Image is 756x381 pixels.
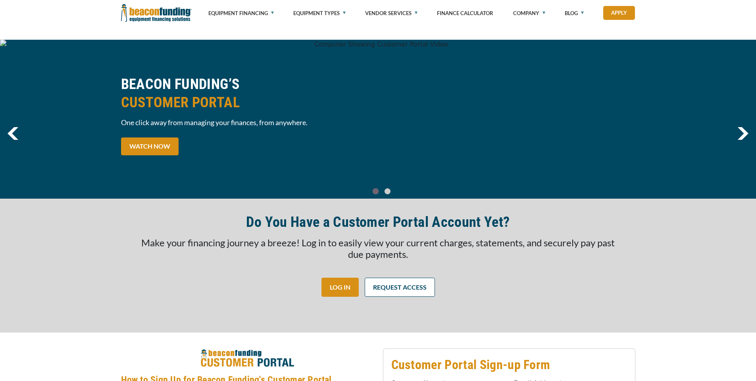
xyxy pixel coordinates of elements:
img: Left Navigator [8,127,18,140]
a: Apply [603,6,635,20]
span: CUSTOMER PORTAL [121,93,373,112]
a: REQUEST ACCESS [365,278,435,297]
a: LOG IN [321,278,359,297]
h2: Do You Have a Customer Portal Account Yet? [246,213,510,231]
span: Make your financing journey a breeze! Log in to easily view your current charges, statements, and... [141,237,615,260]
a: previous [8,127,18,140]
a: Go To Slide 0 [371,188,381,195]
a: WATCH NOW [121,137,179,155]
a: next [737,127,748,140]
span: One click away from managing your finances, from anywhere. [121,118,373,128]
a: Go To Slide 1 [383,188,392,195]
h2: BEACON FUNDING’S [121,75,373,112]
img: Right Navigator [737,127,748,140]
h3: Customer Portal Sign-up Form [391,357,627,373]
